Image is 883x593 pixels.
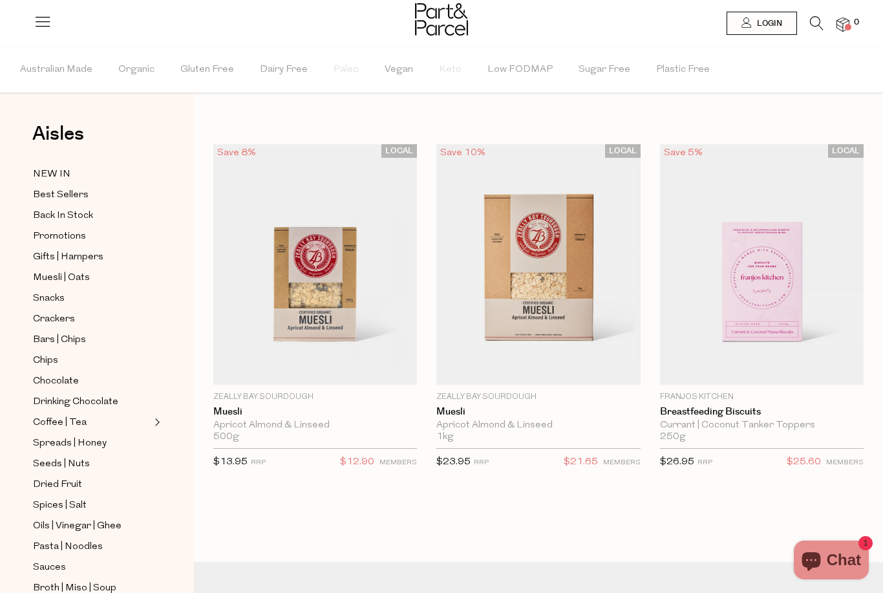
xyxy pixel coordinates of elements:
[33,290,151,307] a: Snacks
[385,47,413,92] span: Vegan
[33,229,86,244] span: Promotions
[33,477,151,493] a: Dried Fruit
[697,459,712,466] small: RRP
[213,420,417,431] div: Apricot Almond & Linseed
[415,3,468,36] img: Part&Parcel
[787,454,821,471] span: $25.60
[213,457,248,467] span: $13.95
[33,187,151,203] a: Best Sellers
[33,166,151,182] a: NEW IN
[828,144,864,158] span: LOCAL
[436,457,471,467] span: $23.95
[564,454,598,471] span: $21.65
[33,539,151,555] a: Pasta | Noodles
[180,47,234,92] span: Gluten Free
[660,144,864,385] img: Breastfeeding Biscuits
[381,144,417,158] span: LOCAL
[33,477,82,493] span: Dried Fruit
[436,406,640,418] a: Muesli
[656,47,710,92] span: Plastic Free
[660,144,707,162] div: Save 5%
[33,188,89,203] span: Best Sellers
[379,459,417,466] small: MEMBERS
[33,332,86,348] span: Bars | Chips
[660,406,864,418] a: Breastfeeding Biscuits
[33,312,75,327] span: Crackers
[660,420,864,431] div: Currant | Coconut Tanker Toppers
[33,394,118,410] span: Drinking Chocolate
[33,415,151,431] a: Coffee | Tea
[836,17,849,31] a: 0
[33,250,103,265] span: Gifts | Hampers
[439,47,462,92] span: Keto
[660,457,694,467] span: $26.95
[487,47,553,92] span: Low FODMAP
[251,459,266,466] small: RRP
[436,144,640,385] img: Muesli
[436,431,454,443] span: 1kg
[33,374,79,389] span: Chocolate
[33,539,103,555] span: Pasta | Noodles
[20,47,92,92] span: Australian Made
[33,519,122,534] span: Oils | Vinegar | Ghee
[33,228,151,244] a: Promotions
[340,454,374,471] span: $12.90
[33,456,151,472] a: Seeds | Nuts
[33,352,151,369] a: Chips
[33,353,58,369] span: Chips
[33,560,66,576] span: Sauces
[33,457,90,472] span: Seeds | Nuts
[33,436,107,451] span: Spreads | Honey
[213,144,417,385] img: Muesli
[33,167,70,182] span: NEW IN
[213,406,417,418] a: Muesli
[436,391,640,403] p: Zeally Bay Sourdough
[33,270,90,286] span: Muesli | Oats
[33,498,87,513] span: Spices | Salt
[32,124,84,156] a: Aisles
[660,431,686,443] span: 250g
[213,144,260,162] div: Save 8%
[660,391,864,403] p: Franjos Kitchen
[474,459,489,466] small: RRP
[213,391,417,403] p: Zeally Bay Sourdough
[33,373,151,389] a: Chocolate
[260,47,308,92] span: Dairy Free
[33,559,151,576] a: Sauces
[33,435,151,451] a: Spreads | Honey
[33,497,151,513] a: Spices | Salt
[33,291,65,307] span: Snacks
[33,518,151,534] a: Oils | Vinegar | Ghee
[33,249,151,265] a: Gifts | Hampers
[118,47,154,92] span: Organic
[436,420,640,431] div: Apricot Almond & Linseed
[579,47,630,92] span: Sugar Free
[851,17,862,28] span: 0
[33,394,151,410] a: Drinking Chocolate
[33,270,151,286] a: Muesli | Oats
[213,431,239,443] span: 500g
[33,332,151,348] a: Bars | Chips
[605,144,641,158] span: LOCAL
[33,208,151,224] a: Back In Stock
[334,47,359,92] span: Paleo
[603,459,641,466] small: MEMBERS
[727,12,797,35] a: Login
[436,144,489,162] div: Save 10%
[33,208,93,224] span: Back In Stock
[754,18,782,29] span: Login
[33,415,87,431] span: Coffee | Tea
[33,311,151,327] a: Crackers
[790,541,873,583] inbox-online-store-chat: Shopify online store chat
[826,459,864,466] small: MEMBERS
[151,415,160,430] button: Expand/Collapse Coffee | Tea
[32,120,84,148] span: Aisles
